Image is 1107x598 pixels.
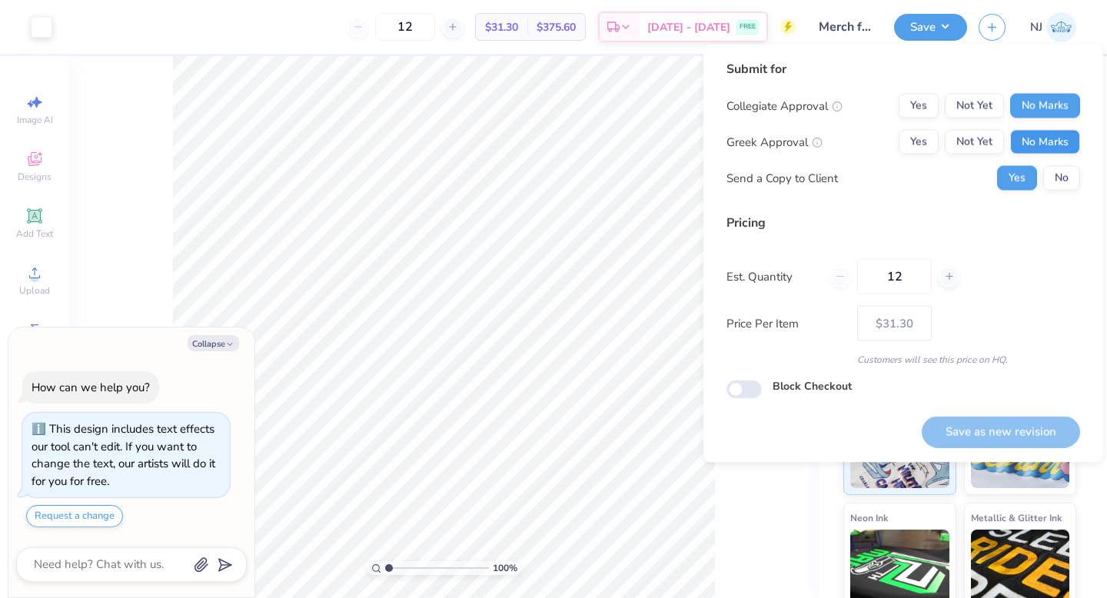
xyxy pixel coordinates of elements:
span: FREE [740,22,756,32]
button: No [1043,166,1080,191]
button: Not Yet [945,94,1004,118]
button: No Marks [1010,130,1080,154]
button: Collapse [188,335,239,351]
span: 100 % [493,561,517,575]
span: $31.30 [485,19,518,35]
div: This design includes text effects our tool can't edit. If you want to change the text, our artist... [32,421,215,489]
button: No Marks [1010,94,1080,118]
button: Save [894,14,967,41]
span: Add Text [16,228,53,240]
label: Price Per Item [726,314,846,332]
span: Neon Ink [850,510,888,526]
div: Greek Approval [726,133,823,151]
span: Designs [18,171,52,183]
a: NJ [1030,12,1076,42]
div: How can we help you? [32,380,150,395]
label: Est. Quantity [726,267,818,285]
span: NJ [1030,18,1042,36]
div: Submit for [726,60,1080,78]
input: – – [375,13,435,41]
button: Yes [899,94,939,118]
div: Customers will see this price on HQ. [726,353,1080,367]
span: Image AI [17,114,53,126]
button: Yes [899,130,939,154]
input: – – [857,259,932,294]
div: Pricing [726,214,1080,232]
div: Send a Copy to Client [726,169,838,187]
button: Request a change [26,505,123,527]
img: Nidhi Jariwala [1046,12,1076,42]
span: [DATE] - [DATE] [647,19,730,35]
input: Untitled Design [807,12,883,42]
button: Not Yet [945,130,1004,154]
span: Metallic & Glitter Ink [971,510,1062,526]
div: Collegiate Approval [726,97,843,115]
span: $375.60 [537,19,576,35]
button: Yes [997,166,1037,191]
label: Block Checkout [773,378,852,394]
span: Upload [19,284,50,297]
